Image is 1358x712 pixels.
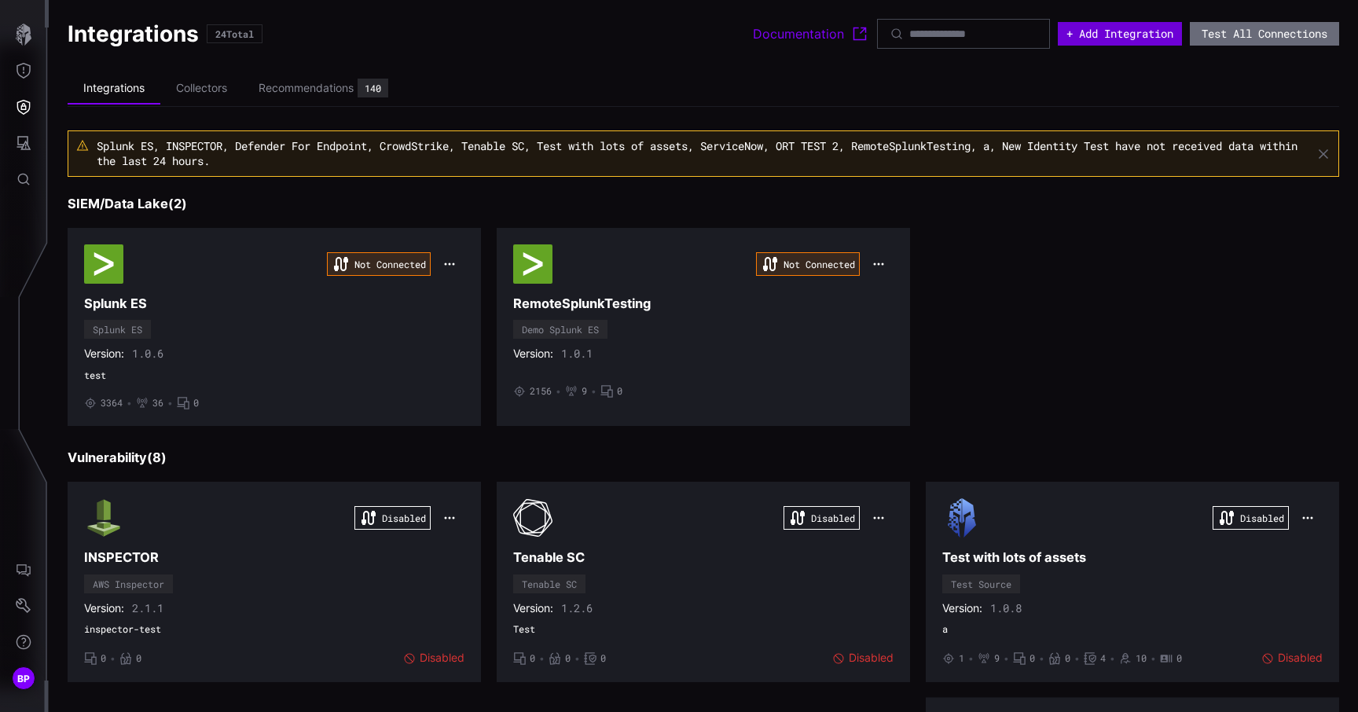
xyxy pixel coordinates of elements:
[522,579,577,589] div: Tenable SC
[539,652,545,665] span: •
[403,651,464,665] div: Disabled
[1110,652,1115,665] span: •
[132,347,163,361] span: 1.0.6
[1058,22,1182,46] button: + Add Integration
[513,295,894,312] h3: RemoteSplunkTesting
[1136,652,1147,665] span: 10
[513,244,552,284] img: Demo Splunk ES
[1,660,46,696] button: BP
[84,549,464,566] h3: INSPECTOR
[68,20,199,48] h1: Integrations
[959,652,964,665] span: 1
[1004,652,1009,665] span: •
[354,506,431,530] div: Disabled
[784,506,860,530] div: Disabled
[942,498,982,538] img: Test Source
[1151,652,1156,665] span: •
[68,450,1339,466] h3: Vulnerability ( 8 )
[97,138,1297,167] span: Splunk ES, INSPECTOR, Defender For Endpoint, CrowdStrike, Tenable SC, Test with lots of assets, S...
[84,244,123,284] img: Splunk ES
[942,601,982,615] span: Version:
[136,652,141,665] span: 0
[17,670,31,687] span: BP
[1065,652,1070,665] span: 0
[617,385,622,398] span: 0
[93,579,164,589] div: AWS Inspector
[110,652,116,665] span: •
[556,385,561,398] span: •
[132,601,163,615] span: 2.1.1
[68,196,1339,212] h3: SIEM/Data Lake ( 2 )
[600,652,606,665] span: 0
[1176,652,1182,665] span: 0
[565,652,571,665] span: 0
[530,385,552,398] span: 2156
[942,623,1323,636] span: a
[1213,506,1289,530] div: Disabled
[84,498,123,538] img: AWS Inspector
[591,385,596,398] span: •
[215,29,254,39] div: 24 Total
[1190,22,1339,46] button: Test All Connections
[513,549,894,566] h3: Tenable SC
[193,397,199,409] span: 0
[152,397,163,409] span: 36
[93,325,142,334] div: Splunk ES
[1074,652,1080,665] span: •
[84,601,124,615] span: Version:
[259,81,354,95] div: Recommendations
[942,549,1323,566] h3: Test with lots of assets
[167,397,173,409] span: •
[832,651,894,665] div: Disabled
[84,623,464,636] span: inspector-test
[968,652,974,665] span: •
[101,397,123,409] span: 3364
[990,601,1022,615] span: 1.0.8
[994,652,1000,665] span: 9
[513,623,894,636] span: Test
[84,295,464,312] h3: Splunk ES
[561,347,593,361] span: 1.0.1
[951,579,1011,589] div: Test Source
[530,652,535,665] span: 0
[561,601,593,615] span: 1.2.6
[68,73,160,105] li: Integrations
[756,252,860,276] div: Not Connected
[513,601,553,615] span: Version:
[513,347,553,361] span: Version:
[1100,652,1106,665] span: 4
[513,498,552,538] img: Tenable SC
[84,369,464,382] span: test
[84,347,124,361] span: Version:
[574,652,580,665] span: •
[522,325,599,334] div: Demo Splunk ES
[1261,651,1323,665] div: Disabled
[101,652,106,665] span: 0
[327,252,431,276] div: Not Connected
[127,397,132,409] span: •
[160,73,243,104] li: Collectors
[1030,652,1035,665] span: 0
[753,24,869,43] a: Documentation
[1039,652,1044,665] span: •
[365,83,381,93] div: 140
[582,385,587,398] span: 9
